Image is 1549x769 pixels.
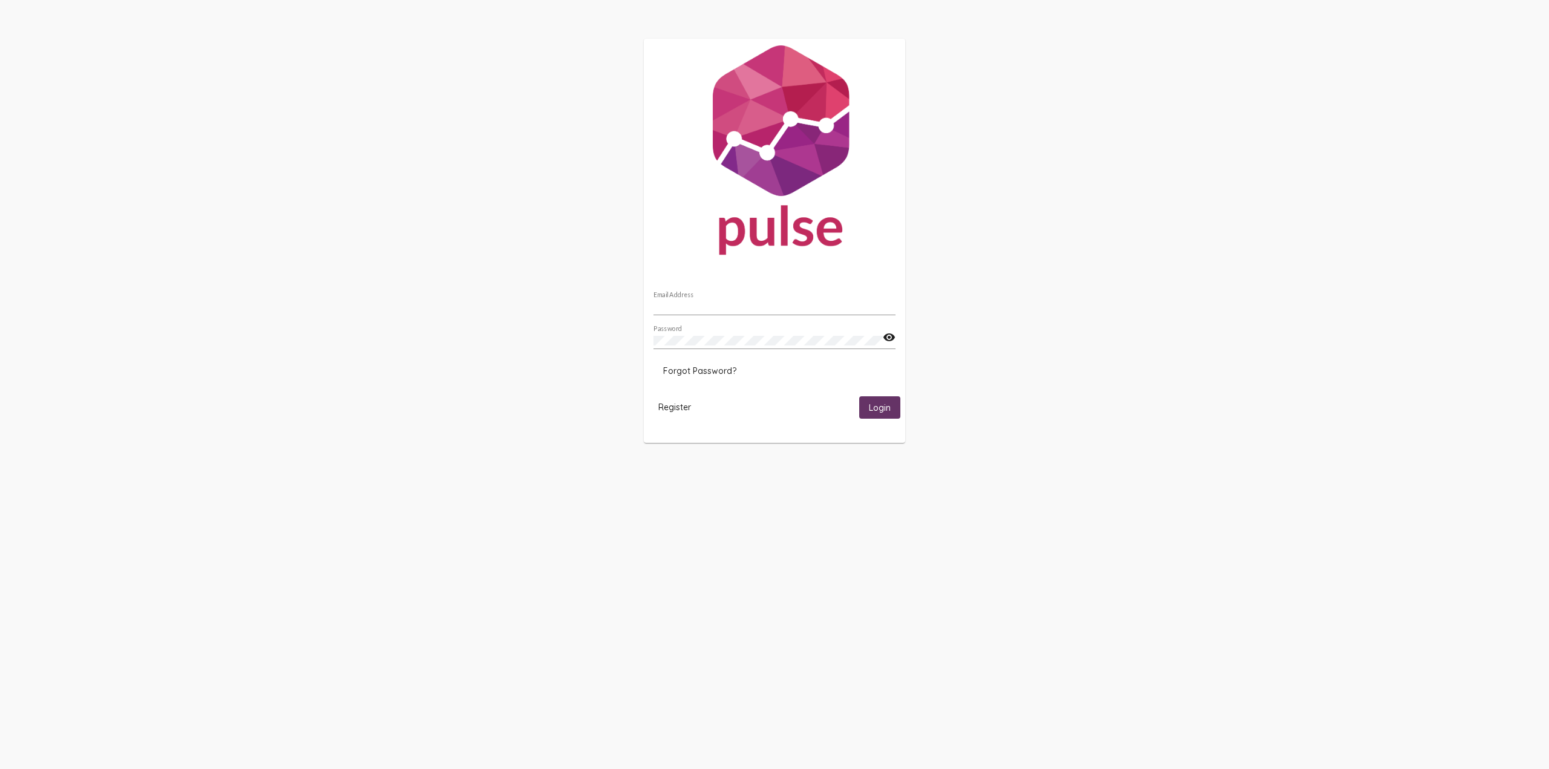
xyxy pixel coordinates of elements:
[644,39,905,267] img: Pulse For Good Logo
[869,402,891,413] span: Login
[859,396,900,419] button: Login
[658,402,691,413] span: Register
[649,396,701,419] button: Register
[883,330,896,345] mat-icon: visibility
[653,360,746,382] button: Forgot Password?
[663,365,736,376] span: Forgot Password?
